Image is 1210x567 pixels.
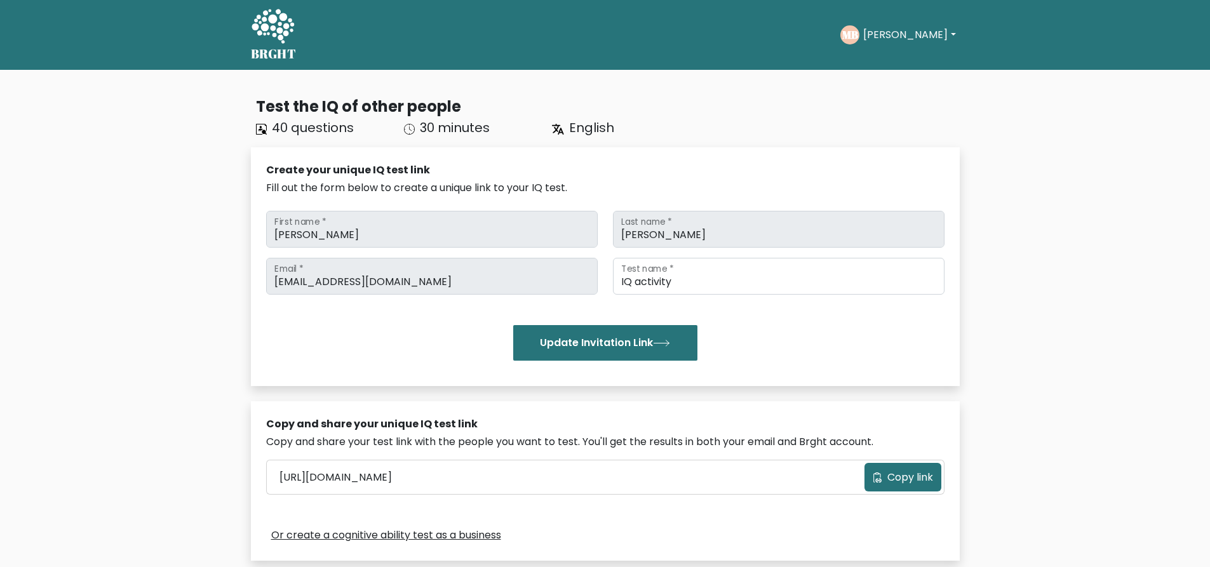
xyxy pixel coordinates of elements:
[266,434,944,450] div: Copy and share your test link with the people you want to test. You'll get the results in both yo...
[251,5,297,65] a: BRGHT
[266,417,944,432] div: Copy and share your unique IQ test link
[266,211,598,248] input: First name
[420,119,490,137] span: 30 minutes
[256,95,960,118] div: Test the IQ of other people
[864,463,941,491] button: Copy link
[266,163,944,178] div: Create your unique IQ test link
[251,46,297,62] h5: BRGHT
[613,258,944,295] input: Test name
[842,27,858,42] text: MB
[887,470,933,485] span: Copy link
[271,528,501,543] a: Or create a cognitive ability test as a business
[266,258,598,295] input: Email
[266,180,944,196] div: Fill out the form below to create a unique link to your IQ test.
[613,211,944,248] input: Last name
[513,325,697,361] button: Update Invitation Link
[272,119,354,137] span: 40 questions
[569,119,614,137] span: English
[859,27,959,43] button: [PERSON_NAME]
